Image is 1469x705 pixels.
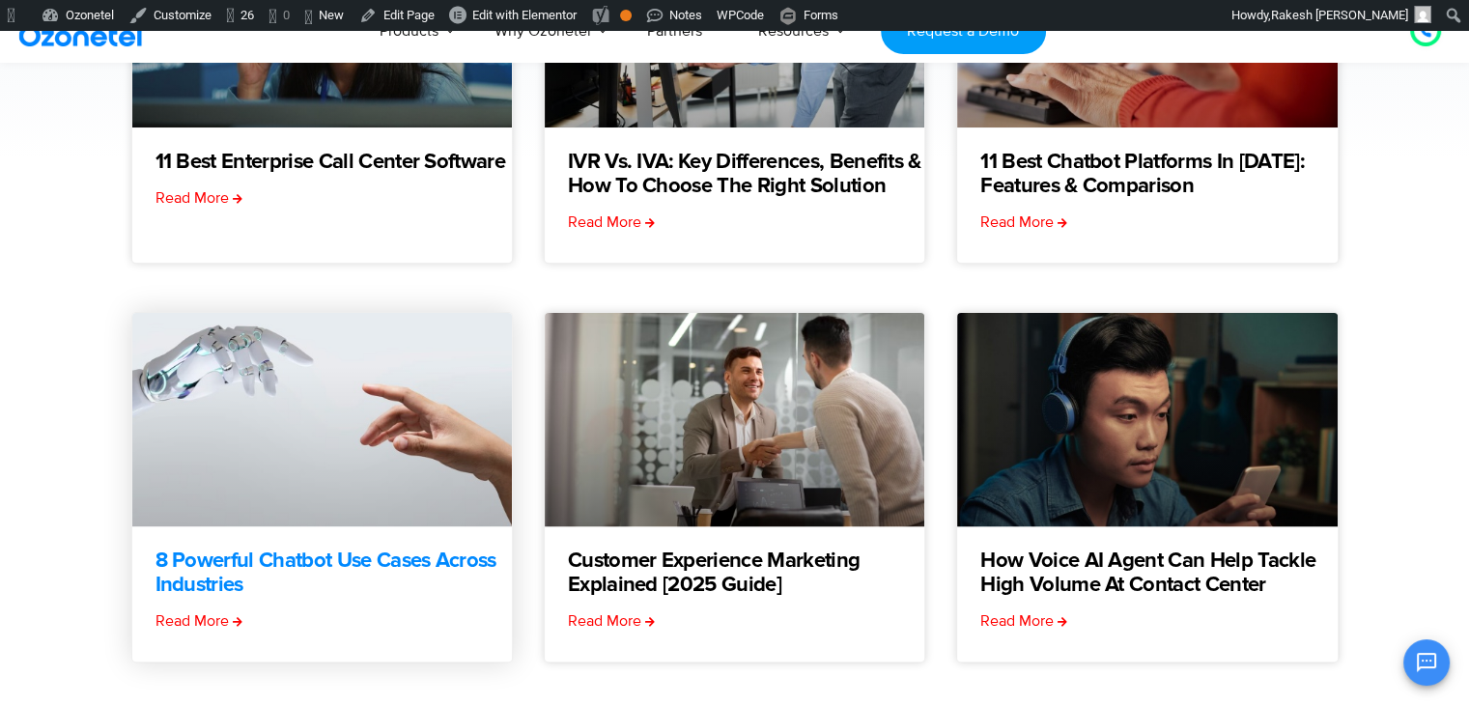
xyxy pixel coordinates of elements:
a: Request a Demo [881,9,1046,54]
a: 11 Best Enterprise Call Center Software [155,151,505,175]
a: Read more about Customer Experience Marketing Explained [2025 Guide] [568,609,655,633]
a: Read more about How Voice AI Agent Can Help Tackle High Volume at Contact Center [980,609,1067,633]
div: OK [620,10,632,21]
a: Read more about 8 Powerful Chatbot Use Cases Across Industries [155,609,242,633]
a: How Voice AI Agent Can Help Tackle High Volume at Contact Center [980,550,1337,598]
span: Rakesh [PERSON_NAME] [1271,8,1408,22]
a: Customer Experience Marketing Explained [2025 Guide] [568,550,924,598]
button: Open chat [1403,639,1450,686]
a: Read more about 11 Best Enterprise Call Center Software [155,186,242,210]
a: Read more about IVR vs. IVA: Key Differences, Benefits & How to Choose the Right Solution [568,211,655,234]
a: 11 Best Chatbot Platforms in [DATE]: Features & Comparison [980,151,1337,199]
a: 8 Powerful Chatbot Use Cases Across Industries [155,550,512,598]
a: Read more about 11 Best Chatbot Platforms in 2025: Features & Comparison [980,211,1067,234]
a: IVR vs. IVA: Key Differences, Benefits & How to Choose the Right Solution [568,151,924,199]
span: Edit with Elementor [472,8,577,22]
